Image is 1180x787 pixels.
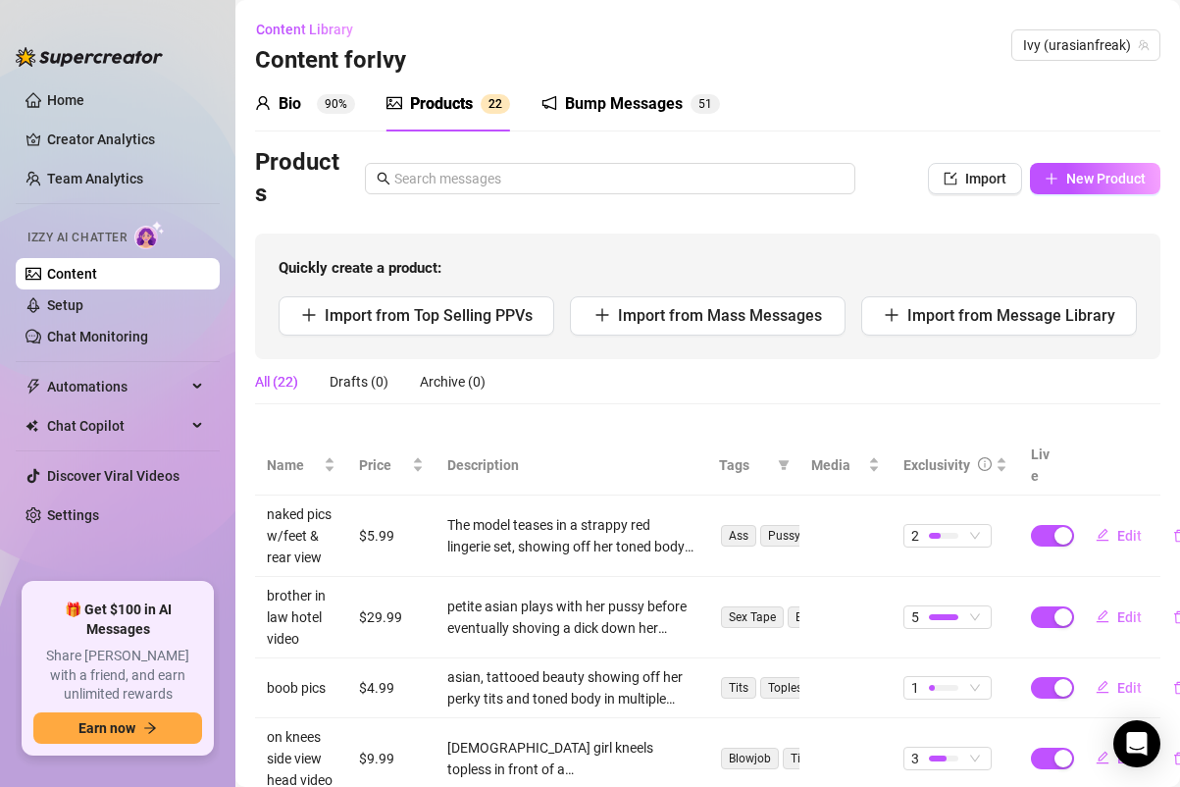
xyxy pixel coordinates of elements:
span: thunderbolt [26,379,41,394]
td: brother in law hotel video [255,577,347,658]
th: Media [799,436,892,496]
div: petite asian plays with her pussy before eventually shoving a dick down her throat fully. she the... [447,596,695,639]
a: Content [47,266,97,282]
button: Import from Message Library [861,296,1137,336]
h3: Products [255,147,340,210]
td: naked pics w/feet & rear view [255,496,347,577]
span: 1 [705,97,712,111]
span: Chat Copilot [47,410,186,442]
span: arrow-right [143,721,157,735]
img: logo-BBDzfeDw.svg [16,47,163,67]
span: Tits [721,677,756,699]
span: Share [PERSON_NAME] with a friend, and earn unlimited rewards [33,647,202,705]
span: Import [965,171,1006,186]
span: plus [1045,172,1058,185]
th: Description [436,436,707,496]
span: Tits [783,748,818,769]
div: Archive (0) [420,371,486,393]
span: notification [541,95,557,111]
span: Import from Top Selling PPVs [325,306,533,325]
span: Import from Mass Messages [618,306,822,325]
span: Ass [721,525,756,547]
input: Search messages [394,168,844,189]
th: Price [347,436,436,496]
span: plus [301,307,317,323]
div: [DEMOGRAPHIC_DATA] girl kneels topless in front of a [DEMOGRAPHIC_DATA] partner, starting in a bl... [447,737,695,780]
td: $5.99 [347,496,436,577]
sup: 90% [317,94,355,114]
span: user [255,95,271,111]
span: Media [811,454,864,476]
span: Import from Message Library [907,306,1115,325]
span: filter [774,450,794,480]
img: Chat Copilot [26,419,38,433]
h3: Content for Ivy [255,45,406,77]
button: Edit [1080,520,1157,551]
span: 5 [911,606,919,628]
span: 5 [698,97,705,111]
td: boob pics [255,658,347,718]
span: 2 [911,525,919,547]
a: Creator Analytics [47,124,204,155]
span: import [944,172,957,185]
th: Name [255,436,347,496]
th: Live [1019,436,1068,496]
span: plus [594,307,610,323]
div: Bump Messages [565,92,683,116]
button: Import from Top Selling PPVs [279,296,554,336]
span: 1 [911,677,919,699]
span: Edit [1117,609,1142,625]
sup: 51 [691,94,720,114]
td: $4.99 [347,658,436,718]
span: info-circle [978,457,992,471]
span: Edit [1117,528,1142,544]
span: Izzy AI Chatter [27,229,127,247]
span: Price [359,454,408,476]
span: Boy on Girl [788,606,860,628]
button: Content Library [255,14,369,45]
button: Edit [1080,743,1157,774]
a: Home [47,92,84,108]
span: filter [778,459,790,471]
strong: Quickly create a product: [279,259,441,277]
span: edit [1096,751,1109,764]
span: New Product [1066,171,1146,186]
button: Edit [1080,602,1157,633]
span: 2 [495,97,502,111]
span: search [377,172,390,185]
a: Chat Monitoring [47,329,148,344]
span: Ivy (urasianfreak) [1023,30,1149,60]
span: Content Library [256,22,353,37]
span: Blowjob [721,748,779,769]
div: asian, tattooed beauty showing off her perky tits and toned body in multiple outfits, including r... [447,666,695,709]
th: Tags [707,436,799,496]
img: AI Chatter [134,221,165,249]
div: Bio [279,92,301,116]
div: Exclusivity [903,454,970,476]
span: Topless [760,677,816,699]
span: edit [1096,609,1109,623]
div: All (22) [255,371,298,393]
div: Drafts (0) [330,371,388,393]
button: New Product [1030,163,1160,194]
span: Sex Tape [721,606,784,628]
span: Tags [719,454,770,476]
span: Name [267,454,320,476]
span: Edit [1117,680,1142,696]
span: 3 [911,748,919,769]
button: Import [928,163,1022,194]
span: team [1138,39,1150,51]
td: $29.99 [347,577,436,658]
button: Edit [1080,672,1157,704]
span: edit [1096,680,1109,694]
a: Setup [47,297,83,313]
button: Import from Mass Messages [570,296,846,336]
span: 🎁 Get $100 in AI Messages [33,601,202,639]
button: Earn nowarrow-right [33,712,202,744]
span: picture [386,95,402,111]
a: Settings [47,507,99,523]
span: edit [1096,528,1109,542]
span: Pussy [760,525,808,547]
a: Discover Viral Videos [47,468,180,484]
div: The model teases in a strappy red lingerie set, showing off her toned body and tattoos before str... [447,514,695,557]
